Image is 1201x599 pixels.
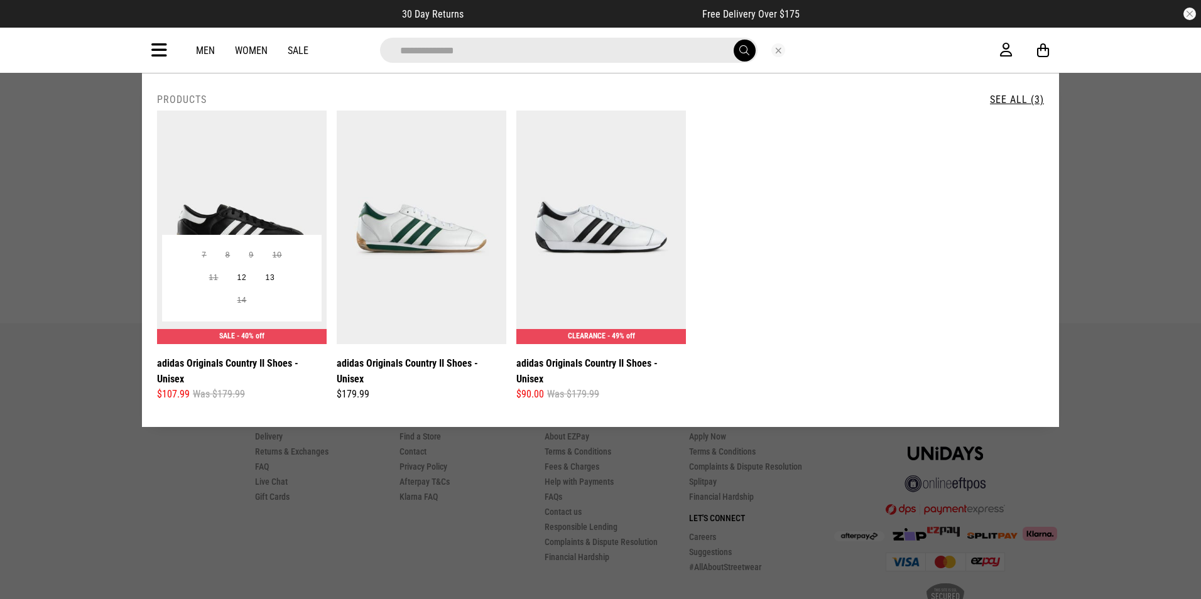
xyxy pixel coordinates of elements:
span: CLEARANCE [568,332,606,340]
button: 8 [216,244,239,267]
span: - 40% off [237,332,264,340]
span: Was $179.99 [193,387,245,402]
button: 13 [256,267,284,289]
a: adidas Originals Country II Shoes - Unisex [337,355,506,387]
button: 7 [192,244,215,267]
a: Women [235,45,268,57]
span: - 49% off [607,332,635,340]
h2: Products [157,94,207,105]
img: Adidas Originals Country Ii Shoes - Unisex in White [337,111,506,344]
img: Adidas Originals Country Ii Shoes - Unisex in Black [157,111,327,344]
a: Sale [288,45,308,57]
button: Open LiveChat chat widget [10,5,48,43]
a: adidas Originals Country II Shoes - Unisex [516,355,686,387]
img: Adidas Originals Country Ii Shoes - Unisex in White [516,111,686,344]
a: adidas Originals Country II Shoes - Unisex [157,355,327,387]
div: $179.99 [337,387,506,402]
button: Close search [771,43,785,57]
span: Was $179.99 [547,387,599,402]
iframe: Customer reviews powered by Trustpilot [489,8,677,20]
span: SALE [219,332,235,340]
span: $90.00 [516,387,544,402]
span: $107.99 [157,387,190,402]
button: 11 [200,267,228,289]
span: Free Delivery Over $175 [702,8,800,20]
button: 9 [239,244,263,267]
span: 30 Day Returns [402,8,464,20]
button: 10 [263,244,291,267]
button: 14 [228,289,256,312]
a: See All (3) [990,94,1044,105]
a: Men [196,45,215,57]
button: 12 [228,267,256,289]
